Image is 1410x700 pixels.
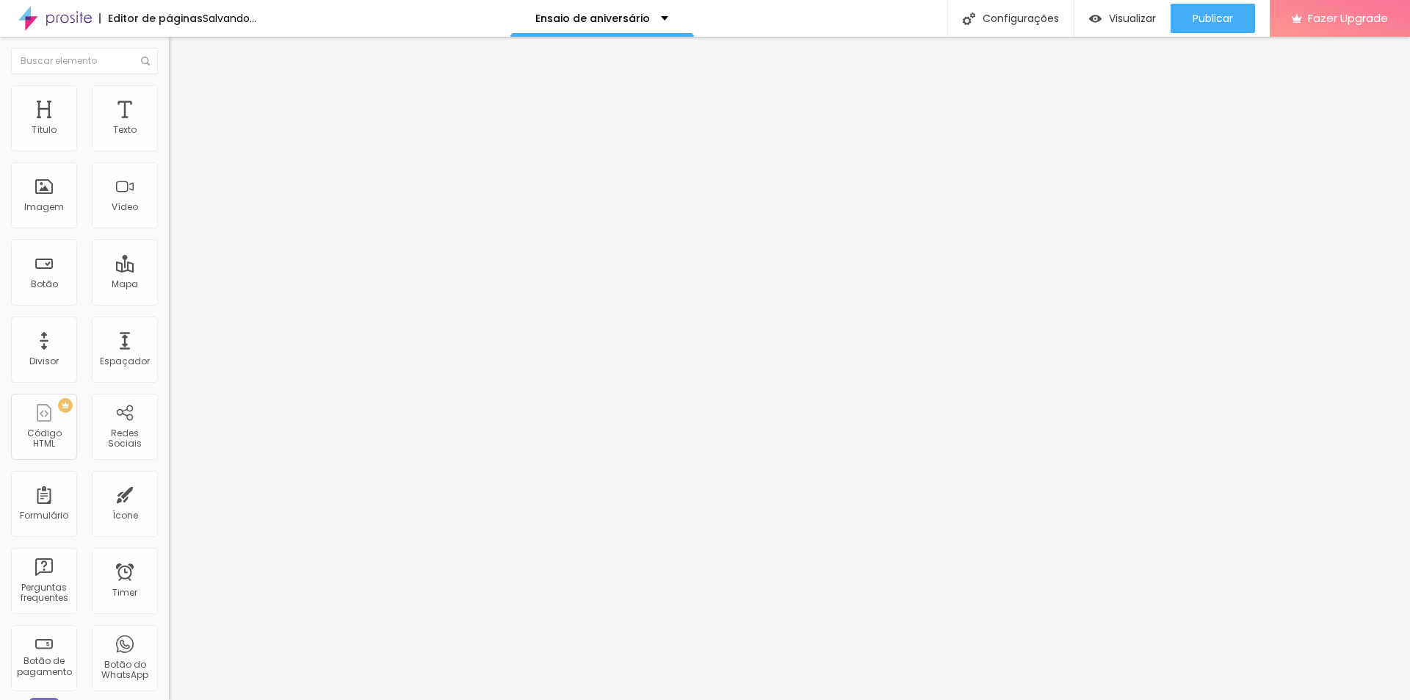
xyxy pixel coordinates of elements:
div: Espaçador [100,356,150,367]
span: Visualizar [1109,12,1156,24]
div: Mapa [112,279,138,289]
button: Publicar [1171,4,1255,33]
span: Publicar [1193,12,1233,24]
div: Título [32,125,57,135]
div: Perguntas frequentes [15,582,73,604]
img: Icone [963,12,975,25]
div: Formulário [20,510,68,521]
input: Buscar elemento [11,48,158,74]
div: Texto [113,125,137,135]
div: Editor de páginas [99,13,203,24]
div: Timer [112,588,137,598]
div: Divisor [29,356,59,367]
div: Imagem [24,202,64,212]
div: Vídeo [112,202,138,212]
div: Ícone [112,510,138,521]
p: Ensaio de aniversário [535,13,650,24]
button: Visualizar [1074,4,1171,33]
div: Salvando... [203,13,256,24]
img: view-1.svg [1089,12,1102,25]
div: Botão do WhatsApp [95,660,153,681]
span: Fazer Upgrade [1308,12,1388,24]
div: Botão [31,279,58,289]
div: Redes Sociais [95,428,153,450]
div: Código HTML [15,428,73,450]
div: Botão de pagamento [15,656,73,677]
img: Icone [141,57,150,65]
